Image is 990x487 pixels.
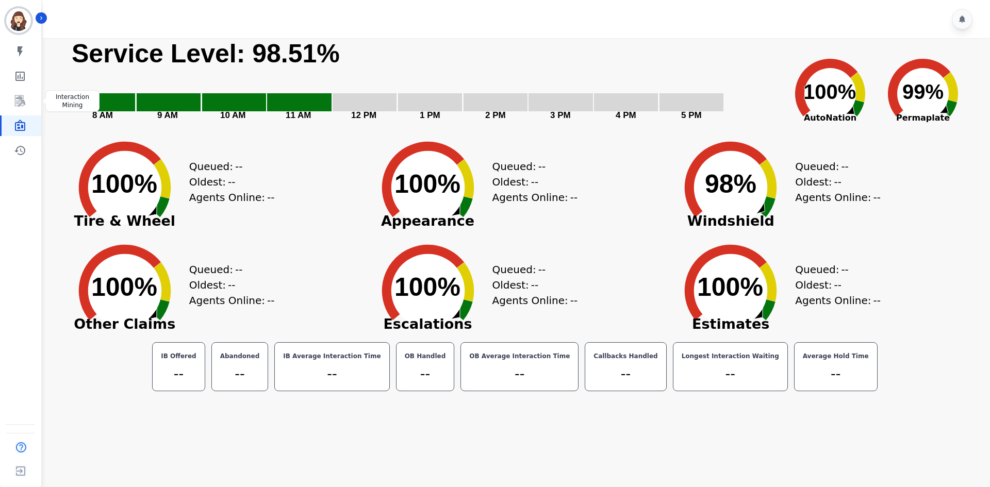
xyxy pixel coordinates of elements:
text: 9 AM [157,110,178,120]
span: Escalations [364,319,492,329]
span: -- [570,190,577,205]
text: 1 PM [420,110,440,120]
div: Oldest: [189,174,267,190]
div: -- [218,363,262,384]
div: Agents Online: [189,190,277,205]
text: 98% [705,170,756,198]
div: Longest Interaction Waiting [680,349,781,363]
div: Agents Online: [492,190,580,205]
div: Queued: [795,159,872,174]
span: -- [267,190,274,205]
div: Callbacks Handled [591,349,659,363]
span: -- [873,190,881,205]
text: 100% [91,273,157,301]
span: -- [531,277,538,293]
div: Average Hold Time [801,349,871,363]
span: -- [570,293,577,308]
div: OB Handled [403,349,448,363]
div: Queued: [492,262,570,277]
div: Oldest: [795,277,872,293]
text: 5 PM [681,110,702,120]
div: Queued: [492,159,570,174]
text: 11 AM [286,110,311,120]
div: Oldest: [795,174,872,190]
div: OB Average Interaction Time [467,349,572,363]
div: Agents Online: [795,293,883,308]
span: -- [873,293,881,308]
span: AutoNation [784,112,877,124]
span: -- [841,262,848,277]
div: IB Offered [159,349,199,363]
span: -- [841,159,848,174]
img: Bordered avatar [6,8,31,33]
text: 2 PM [485,110,506,120]
span: -- [538,262,546,277]
text: 10 AM [220,110,245,120]
span: -- [834,174,841,190]
text: 8 AM [92,110,113,120]
text: 12 PM [351,110,376,120]
div: Queued: [795,262,872,277]
div: -- [159,363,199,384]
svg: Service Level:​0% [71,38,778,133]
span: Permaplate [877,112,969,124]
div: IB Average Interaction Time [281,349,383,363]
text: 4 PM [616,110,636,120]
span: -- [538,159,546,174]
div: -- [801,363,871,384]
span: -- [228,277,235,293]
div: Agents Online: [795,190,883,205]
div: Agents Online: [492,293,580,308]
span: -- [228,174,235,190]
div: Queued: [189,262,267,277]
span: Windshield [666,216,795,226]
span: Other Claims [60,319,189,329]
text: 100% [697,273,763,301]
div: Agents Online: [189,293,277,308]
div: Queued: [189,159,267,174]
span: -- [235,262,242,277]
text: 100% [91,170,157,198]
text: 100% [394,273,460,301]
span: -- [834,277,841,293]
div: Oldest: [492,277,570,293]
div: Oldest: [189,277,267,293]
text: 3 PM [550,110,571,120]
span: Tire & Wheel [60,216,189,226]
text: 99% [902,80,944,103]
span: -- [235,159,242,174]
span: Estimates [666,319,795,329]
text: 100% [803,80,856,103]
div: -- [591,363,659,384]
div: -- [281,363,383,384]
div: -- [680,363,781,384]
div: -- [403,363,448,384]
div: Oldest: [492,174,570,190]
div: Abandoned [218,349,262,363]
text: 100% [394,170,460,198]
div: -- [467,363,572,384]
text: Service Level: 98.51% [72,39,340,68]
span: Appearance [364,216,492,226]
span: -- [531,174,538,190]
span: -- [267,293,274,308]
